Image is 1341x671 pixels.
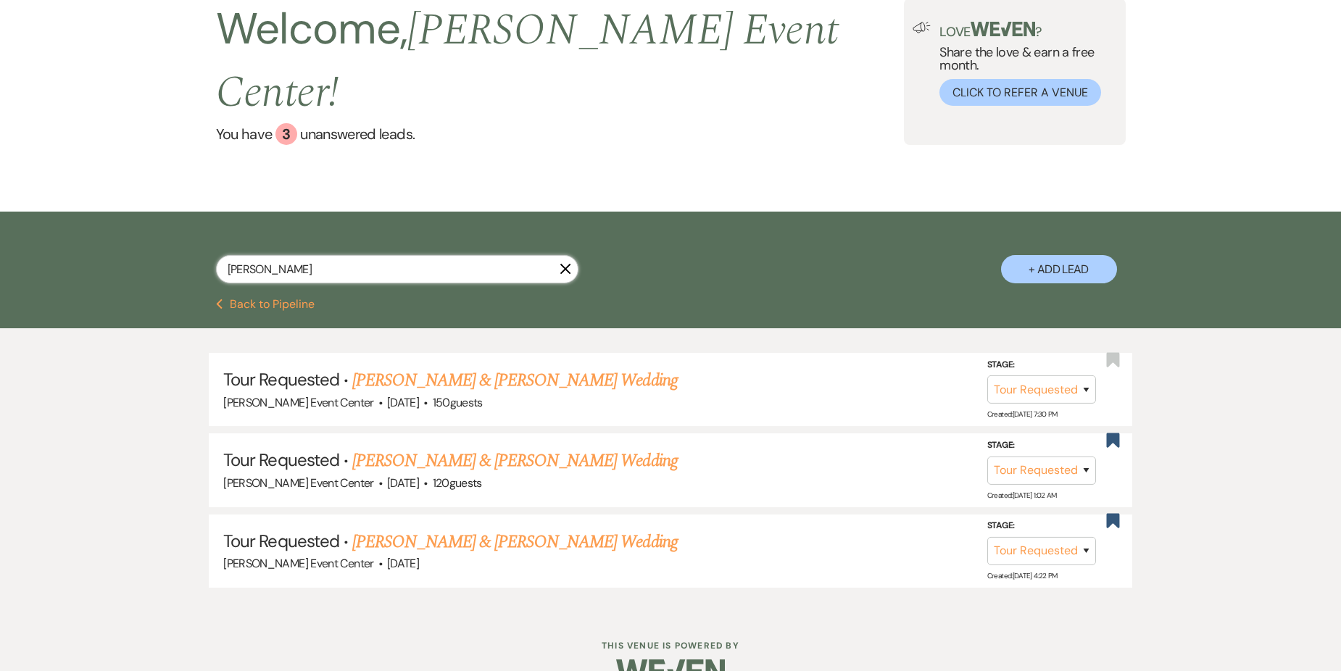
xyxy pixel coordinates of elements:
[987,357,1096,373] label: Stage:
[987,438,1096,454] label: Stage:
[223,395,373,410] span: [PERSON_NAME] Event Center
[223,475,373,491] span: [PERSON_NAME] Event Center
[387,475,419,491] span: [DATE]
[1001,255,1117,283] button: + Add Lead
[987,518,1096,534] label: Stage:
[433,395,483,410] span: 150 guests
[352,367,677,393] a: [PERSON_NAME] & [PERSON_NAME] Wedding
[913,22,931,33] img: loud-speaker-illustration.svg
[971,22,1035,36] img: weven-logo-green.svg
[223,556,373,571] span: [PERSON_NAME] Event Center
[987,490,1057,499] span: Created: [DATE] 1:02 AM
[216,299,315,310] button: Back to Pipeline
[939,22,1116,38] p: Love ?
[387,395,419,410] span: [DATE]
[223,530,339,552] span: Tour Requested
[987,571,1058,580] span: Created: [DATE] 4:22 PM
[216,255,578,283] input: Search by name, event date, email address or phone number
[433,475,482,491] span: 120 guests
[223,368,339,391] span: Tour Requested
[352,529,677,555] a: [PERSON_NAME] & [PERSON_NAME] Wedding
[387,556,419,571] span: [DATE]
[931,22,1116,106] div: Share the love & earn a free month.
[223,449,339,471] span: Tour Requested
[352,448,677,474] a: [PERSON_NAME] & [PERSON_NAME] Wedding
[275,123,297,145] div: 3
[987,409,1058,419] span: Created: [DATE] 7:30 PM
[216,123,905,145] a: You have 3 unanswered leads.
[939,79,1101,106] button: Click to Refer a Venue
